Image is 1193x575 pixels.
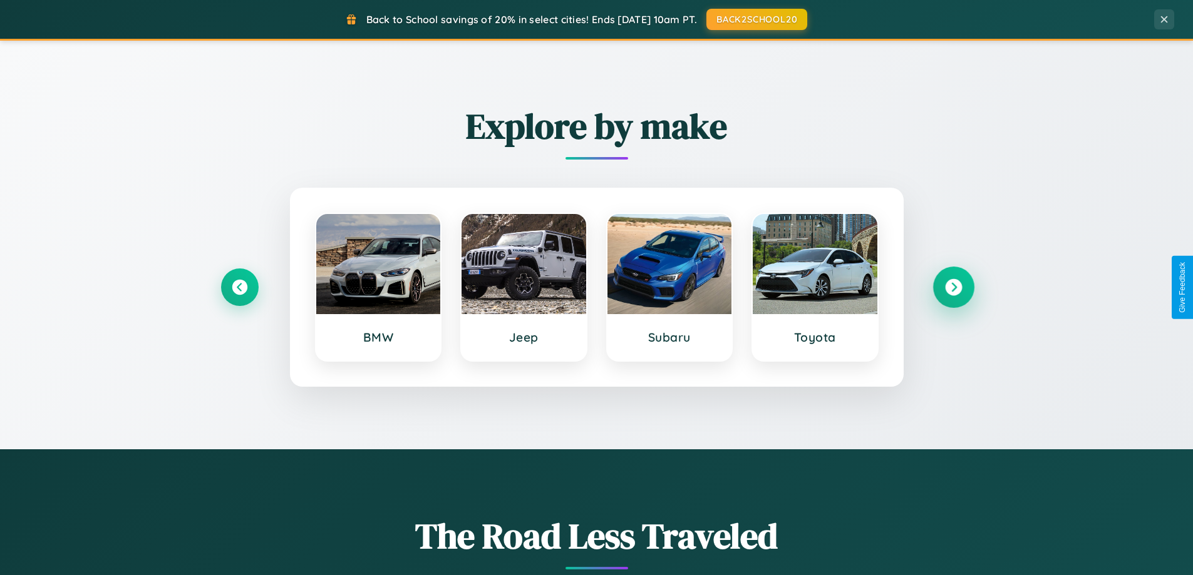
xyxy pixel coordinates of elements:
[221,102,973,150] h2: Explore by make
[1178,262,1187,313] div: Give Feedback
[706,9,807,30] button: BACK2SCHOOL20
[366,13,697,26] span: Back to School savings of 20% in select cities! Ends [DATE] 10am PT.
[221,512,973,560] h1: The Road Less Traveled
[765,330,865,345] h3: Toyota
[329,330,428,345] h3: BMW
[474,330,574,345] h3: Jeep
[620,330,720,345] h3: Subaru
